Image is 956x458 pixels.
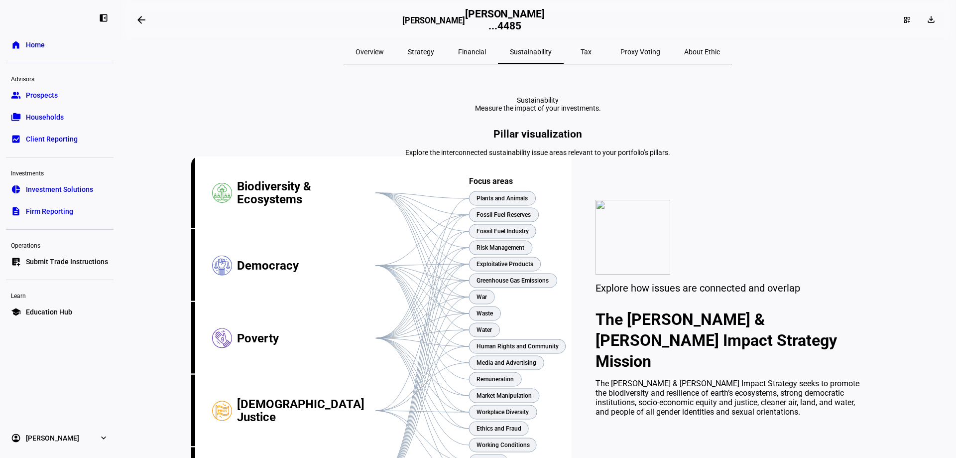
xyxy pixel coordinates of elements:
[596,200,670,275] img: values.svg
[477,261,533,268] text: Exploitative Products
[469,176,513,186] text: Focus areas
[926,14,936,24] mat-icon: download
[99,13,109,23] eth-mat-symbol: left_panel_close
[26,184,93,194] span: Investment Solutions
[11,257,21,267] eth-mat-symbol: list_alt_add
[11,40,21,50] eth-mat-symbol: home
[477,359,536,366] text: Media and Advertising
[26,257,108,267] span: Submit Trade Instructions
[135,14,147,26] mat-icon: arrow_backwards
[26,433,79,443] span: [PERSON_NAME]
[477,244,524,251] text: Risk Management
[356,48,384,55] span: Overview
[237,375,375,448] div: [DEMOGRAPHIC_DATA] Justice
[11,134,21,144] eth-mat-symbol: bid_landscape
[510,48,552,55] span: Sustainability
[620,48,660,55] span: Proxy Voting
[26,206,73,216] span: Firm Reporting
[477,195,528,202] text: Plants and Animals
[6,201,114,221] a: descriptionFirm Reporting
[6,85,114,105] a: groupProspects
[11,184,21,194] eth-mat-symbol: pie_chart
[6,165,114,179] div: Investments
[596,309,860,372] h2: The [PERSON_NAME] & [PERSON_NAME] Impact Strategy Mission
[11,433,21,443] eth-mat-symbol: account_circle
[191,96,884,112] eth-report-page-title: Sustainability
[6,71,114,85] div: Advisors
[477,228,529,235] text: Fossil Fuel Industry
[475,104,601,112] div: Measure the impact of your investments.
[477,326,492,333] text: Water
[6,129,114,149] a: bid_landscapeClient Reporting
[26,40,45,50] span: Home
[903,16,911,24] mat-icon: dashboard_customize
[477,294,487,301] text: War
[475,96,601,104] div: Sustainability
[237,156,375,229] div: Biodiversity & Ecosystems
[581,48,592,55] span: Tax
[477,343,559,350] text: Human Rights and Community
[458,48,486,55] span: Financial
[477,277,549,284] text: Greenhouse Gas Emissions
[477,310,493,317] text: Waste
[237,229,375,302] div: Democracy
[6,288,114,302] div: Learn
[191,149,884,156] div: Explore the interconnected sustainability issue areas relevant to your portfolio’s pillars.
[477,425,521,432] text: Ethics and Fraud
[465,8,545,32] h2: [PERSON_NAME] ...4485
[6,35,114,55] a: homeHome
[11,112,21,122] eth-mat-symbol: folder_copy
[11,307,21,317] eth-mat-symbol: school
[477,211,531,218] text: Fossil Fuel Reserves
[26,90,58,100] span: Prospects
[191,128,884,140] h2: Pillar visualization
[477,409,529,416] text: Workplace Diversity
[6,179,114,199] a: pie_chartInvestment Solutions
[477,392,532,399] text: Market Manipulation
[26,112,64,122] span: Households
[26,134,78,144] span: Client Reporting
[596,379,860,417] div: The [PERSON_NAME] & [PERSON_NAME] Impact Strategy seeks to promote the biodiversity and resilienc...
[99,433,109,443] eth-mat-symbol: expand_more
[6,238,114,252] div: Operations
[408,48,434,55] span: Strategy
[11,206,21,216] eth-mat-symbol: description
[237,302,375,375] div: Poverty
[402,16,465,31] h3: [PERSON_NAME]
[596,282,860,294] div: Explore how issues are connected and overlap
[6,107,114,127] a: folder_copyHouseholds
[26,307,72,317] span: Education Hub
[684,48,720,55] span: About Ethic
[11,90,21,100] eth-mat-symbol: group
[477,376,514,383] text: Remuneration
[477,442,530,449] text: Working Conditions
